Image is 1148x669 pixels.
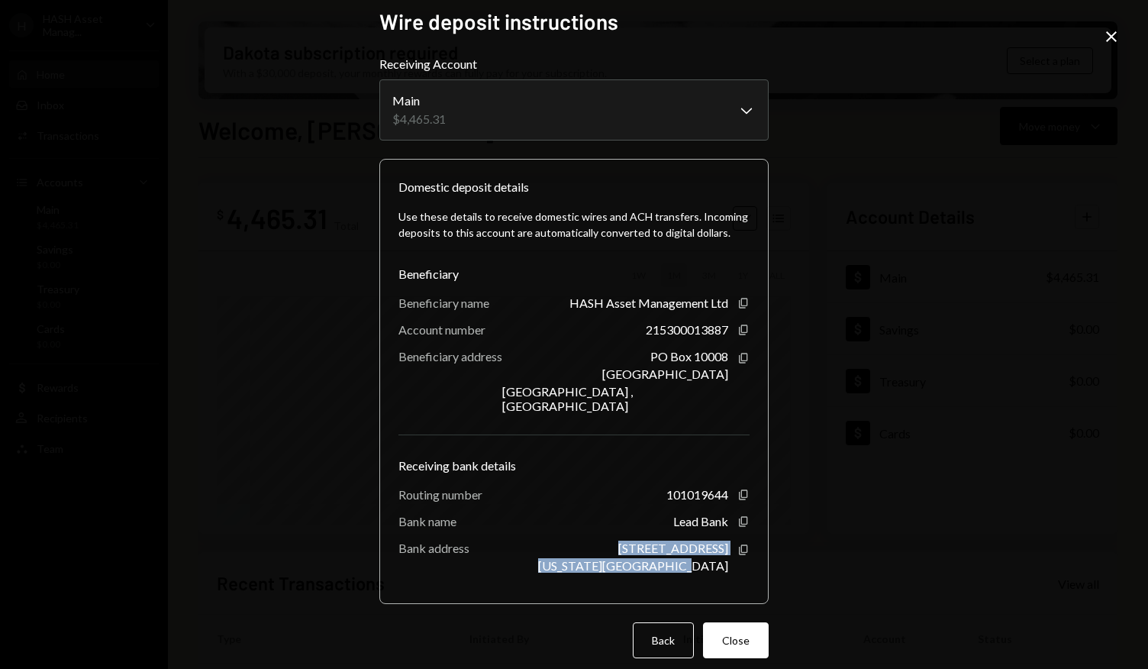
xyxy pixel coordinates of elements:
[646,322,728,337] div: 215300013887
[398,265,750,283] div: Beneficiary
[398,208,750,241] div: Use these details to receive domestic wires and ACH transfers. Incoming deposits to this account ...
[379,55,769,73] label: Receiving Account
[673,514,728,528] div: Lead Bank
[398,541,469,555] div: Bank address
[398,322,485,337] div: Account number
[398,349,502,364] div: Beneficiary address
[398,457,750,475] div: Receiving bank details
[569,296,728,310] div: HASH Asset Management Ltd
[538,558,728,573] div: [US_STATE][GEOGRAPHIC_DATA]
[398,296,489,310] div: Beneficiary name
[650,349,728,364] div: PO Box 10008
[703,622,769,658] button: Close
[666,487,728,502] div: 101019644
[398,487,482,502] div: Routing number
[633,622,694,658] button: Back
[398,178,529,196] div: Domestic deposit details
[502,384,728,413] div: [GEOGRAPHIC_DATA] , [GEOGRAPHIC_DATA]
[379,7,769,37] h2: Wire deposit instructions
[398,514,456,528] div: Bank name
[602,367,728,381] div: [GEOGRAPHIC_DATA]
[618,541,728,555] div: [STREET_ADDRESS]
[379,79,769,141] button: Receiving Account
